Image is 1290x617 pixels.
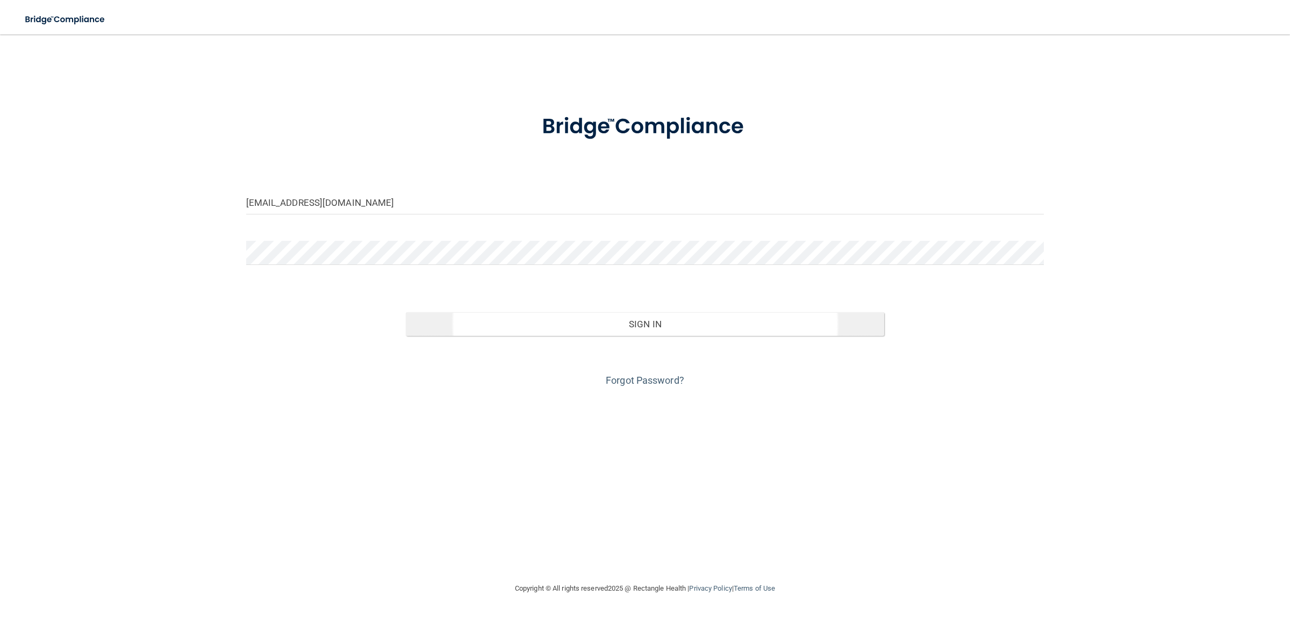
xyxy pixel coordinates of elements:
img: bridge_compliance_login_screen.278c3ca4.svg [520,99,770,155]
input: Email [246,190,1044,214]
img: bridge_compliance_login_screen.278c3ca4.svg [16,9,115,31]
div: Copyright © All rights reserved 2025 @ Rectangle Health | | [449,571,841,606]
a: Terms of Use [734,584,775,592]
a: Privacy Policy [689,584,732,592]
a: Forgot Password? [606,375,684,386]
button: Sign In [406,312,885,336]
